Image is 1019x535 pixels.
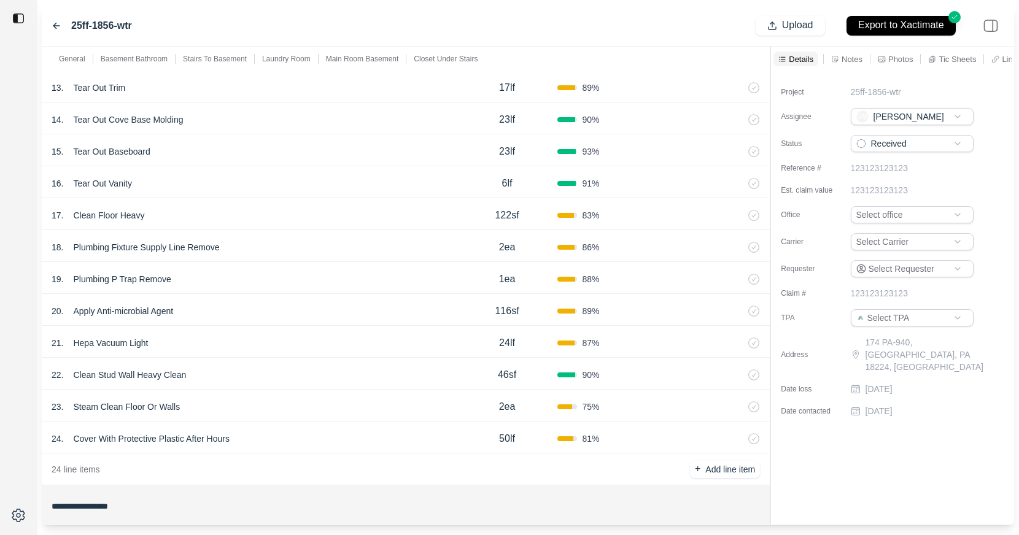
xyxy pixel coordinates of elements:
p: General [59,54,85,64]
p: Photos [888,54,913,64]
p: 19 . [52,273,63,285]
label: Project [781,87,842,97]
p: 50lf [499,431,515,446]
p: Plumbing Fixture Supply Line Remove [68,239,224,256]
p: 122sf [495,208,519,223]
p: [DATE] [866,383,893,395]
span: 75 % [582,401,599,413]
button: Upload [756,16,825,36]
p: 6lf [502,176,513,191]
p: 123123123123 [851,162,908,174]
p: 174 PA-940, [GEOGRAPHIC_DATA], PA 18224, [GEOGRAPHIC_DATA] [866,336,990,373]
p: 20 . [52,305,63,317]
img: toggle sidebar [12,12,25,25]
p: 21 . [52,337,63,349]
p: 123123123123 [851,184,908,196]
p: 2ea [499,399,516,414]
p: Export to Xactimate [858,18,944,33]
p: 13 . [52,82,63,94]
p: 17lf [499,80,515,95]
label: Address [781,350,842,360]
span: 86 % [582,241,599,253]
p: 25ff-1856-wtr [851,86,901,98]
span: 88 % [582,273,599,285]
p: Add line item [705,463,755,475]
span: 90 % [582,114,599,126]
p: 18 . [52,241,63,253]
p: 46sf [498,368,516,382]
label: TPA [781,313,842,323]
p: 23lf [499,144,515,159]
p: Apply Anti-microbial Agent [68,302,178,320]
label: Status [781,139,842,148]
label: 25ff-1856-wtr [71,18,132,33]
p: Hepa Vacuum Light [68,334,153,352]
p: 22 . [52,369,63,381]
p: Tic Sheets [939,54,976,64]
p: 2ea [499,240,516,255]
label: Requester [781,264,842,274]
img: right-panel.svg [977,12,1004,39]
p: 14 . [52,114,63,126]
span: 87 % [582,337,599,349]
label: Office [781,210,842,220]
p: Plumbing P Trap Remove [68,271,176,288]
p: 24lf [499,336,515,350]
label: Assignee [781,112,842,121]
p: 17 . [52,209,63,221]
span: 93 % [582,145,599,158]
p: Tear Out Vanity [68,175,136,192]
span: 91 % [582,177,599,190]
label: Claim # [781,288,842,298]
p: 23lf [499,112,515,127]
span: 81 % [582,433,599,445]
p: 116sf [495,304,519,318]
label: Date contacted [781,406,842,416]
label: Est. claim value [781,185,842,195]
p: Main Room Basement [326,54,399,64]
p: Tear Out Trim [68,79,130,96]
p: [DATE] [866,405,893,417]
p: Tear Out Baseboard [68,143,155,160]
p: 23 . [52,401,63,413]
label: Date loss [781,384,842,394]
p: Notes [842,54,862,64]
p: 24 line items [52,463,100,475]
p: + [695,462,700,476]
p: Basement Bathroom [101,54,168,64]
p: Tear Out Cove Base Molding [68,111,188,128]
button: Export to Xactimate [835,10,967,41]
span: 83 % [582,209,599,221]
p: 16 . [52,177,63,190]
span: 89 % [582,82,599,94]
span: 90 % [582,369,599,381]
p: Closet Under Stairs [414,54,478,64]
span: 89 % [582,305,599,317]
p: Cover With Protective Plastic After Hours [68,430,234,447]
p: Details [789,54,813,64]
p: Stairs To Basement [183,54,247,64]
button: +Add line item [690,461,760,478]
p: 123123123123 [851,287,908,299]
button: Export to Xactimate [847,16,956,36]
label: Reference # [781,163,842,173]
p: Steam Clean Floor Or Walls [68,398,185,415]
label: Carrier [781,237,842,247]
p: Clean Stud Wall Heavy Clean [68,366,191,383]
p: 15 . [52,145,63,158]
p: 24 . [52,433,63,445]
p: Laundry Room [262,54,311,64]
p: Upload [782,18,813,33]
p: 1ea [499,272,516,287]
p: Clean Floor Heavy [68,207,149,224]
